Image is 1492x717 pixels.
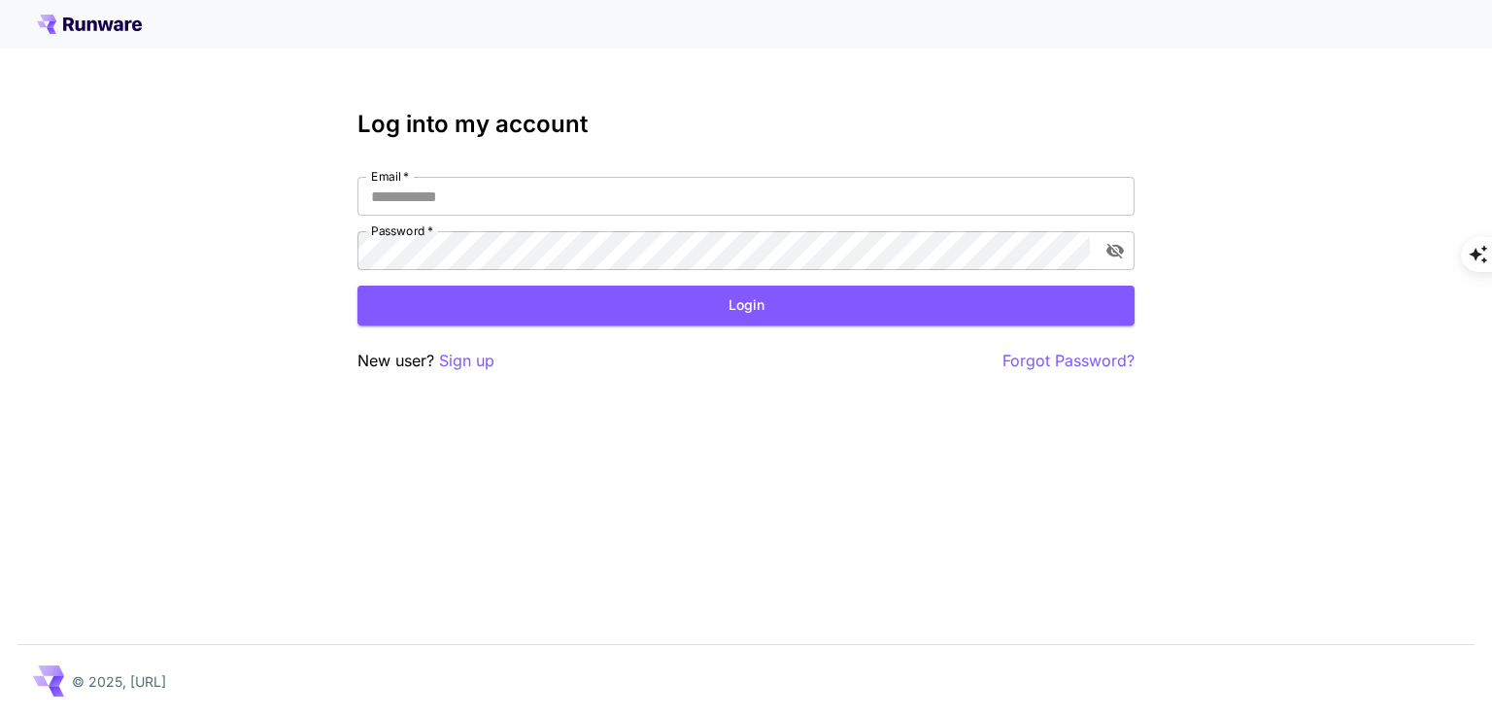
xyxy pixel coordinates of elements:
[1098,233,1133,268] button: toggle password visibility
[357,111,1135,138] h3: Log into my account
[371,168,409,185] label: Email
[357,286,1135,325] button: Login
[72,671,166,692] p: © 2025, [URL]
[357,349,494,373] p: New user?
[439,349,494,373] button: Sign up
[371,222,433,239] label: Password
[1002,349,1135,373] button: Forgot Password?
